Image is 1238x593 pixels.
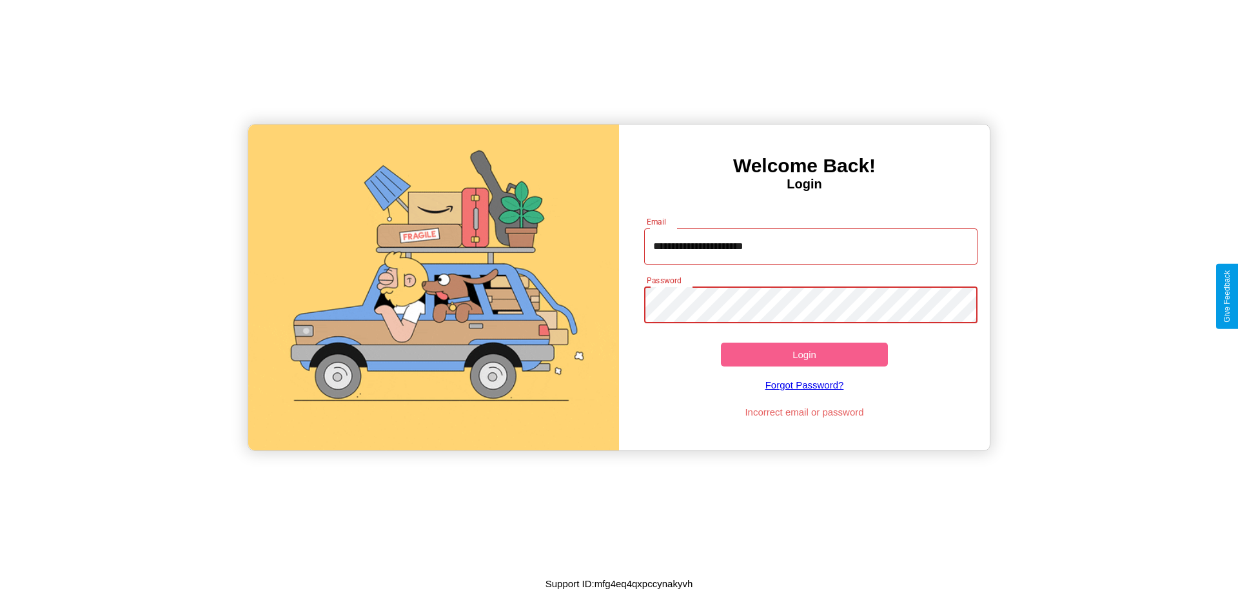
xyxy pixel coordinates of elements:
img: gif [248,125,619,450]
h3: Welcome Back! [619,155,990,177]
label: Password [647,275,681,286]
a: Forgot Password? [638,367,972,403]
p: Support ID: mfg4eq4qxpccynakyvh [545,575,693,592]
button: Login [721,343,888,367]
h4: Login [619,177,990,192]
p: Incorrect email or password [638,403,972,421]
label: Email [647,216,667,227]
div: Give Feedback [1223,270,1232,323]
